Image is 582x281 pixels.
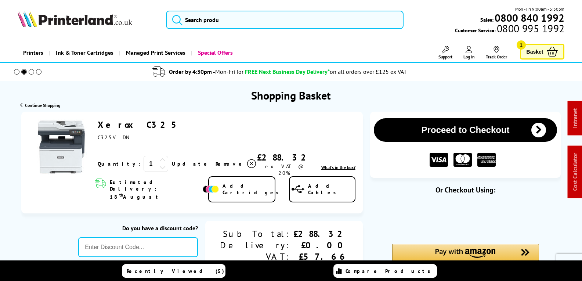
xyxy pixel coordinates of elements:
span: 1 [517,40,526,50]
input: Enter Discount Code... [78,237,198,257]
span: Compare Products [346,268,434,274]
a: Printerland Logo [18,11,157,29]
img: Add Cartridges [203,185,219,193]
input: Search produ [166,11,404,29]
span: Add Cables [308,183,354,196]
span: Log In [463,54,475,60]
a: Continue Shopping [20,102,60,108]
span: Quantity: [98,161,141,167]
span: Mon-Fri for [215,68,243,75]
span: Ink & Toner Cartridges [56,43,113,62]
a: Cost Calculator [571,153,579,191]
div: Amazon Pay - Use your Amazon account [392,244,539,270]
img: American Express [477,153,496,167]
a: Special Offers [191,43,238,62]
a: Log In [463,46,475,60]
span: Support [438,54,452,60]
a: Recently Viewed (5) [122,264,225,278]
a: Compare Products [333,264,437,278]
div: Sub Total: [220,228,291,239]
div: £288.32 [257,152,312,163]
a: Track Order [486,46,507,60]
a: Delete item from your basket [216,158,257,169]
b: 0800 840 1992 [495,11,564,25]
span: 0800 995 1992 [496,25,564,32]
span: ex VAT @ 20% [265,163,304,176]
span: Mon - Fri 9:00am - 5:30pm [515,6,564,12]
div: Do you have a discount code? [78,224,198,232]
h1: Shopping Basket [251,88,331,102]
a: Intranet [571,108,579,128]
span: FREE Next Business Day Delivery* [245,68,330,75]
a: Update [172,161,210,167]
span: Remove [216,161,245,167]
div: £288.32 [291,228,348,239]
div: £57.66 [291,251,348,262]
div: Or Checkout Using: [370,185,561,195]
span: C325V_DNI [98,134,130,141]
a: 0800 840 1992 [494,14,564,21]
a: Managed Print Services [119,43,191,62]
span: Sales: [480,16,494,23]
sup: th [119,192,123,198]
span: Order by 4:30pm - [169,68,243,75]
a: lnk_inthebox [321,165,355,170]
span: Continue Shopping [25,102,60,108]
div: on all orders over £125 ex VAT [330,68,407,75]
a: Basket 1 [520,44,565,60]
div: Delivery: [220,239,291,251]
button: Proceed to Checkout [374,118,557,142]
span: Recently Viewed (5) [127,268,224,274]
span: Estimated Delivery: 18 August [110,179,201,200]
div: £0.00 [291,239,348,251]
a: Ink & Toner Cartridges [49,43,119,62]
li: modal_delivery [4,65,555,78]
img: VISA [430,153,448,167]
a: Support [438,46,452,60]
a: Printers [18,43,49,62]
iframe: PayPal [392,206,539,231]
span: Add Cartridges [223,183,283,196]
span: What's in the box? [321,165,355,170]
img: Printerland Logo [18,11,132,27]
span: Basket [527,47,543,57]
span: Customer Service: [455,25,564,34]
a: Xerox C325 [98,119,182,130]
img: Xerox C325 [34,119,89,174]
div: VAT: [220,251,291,262]
img: MASTER CARD [453,153,472,167]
